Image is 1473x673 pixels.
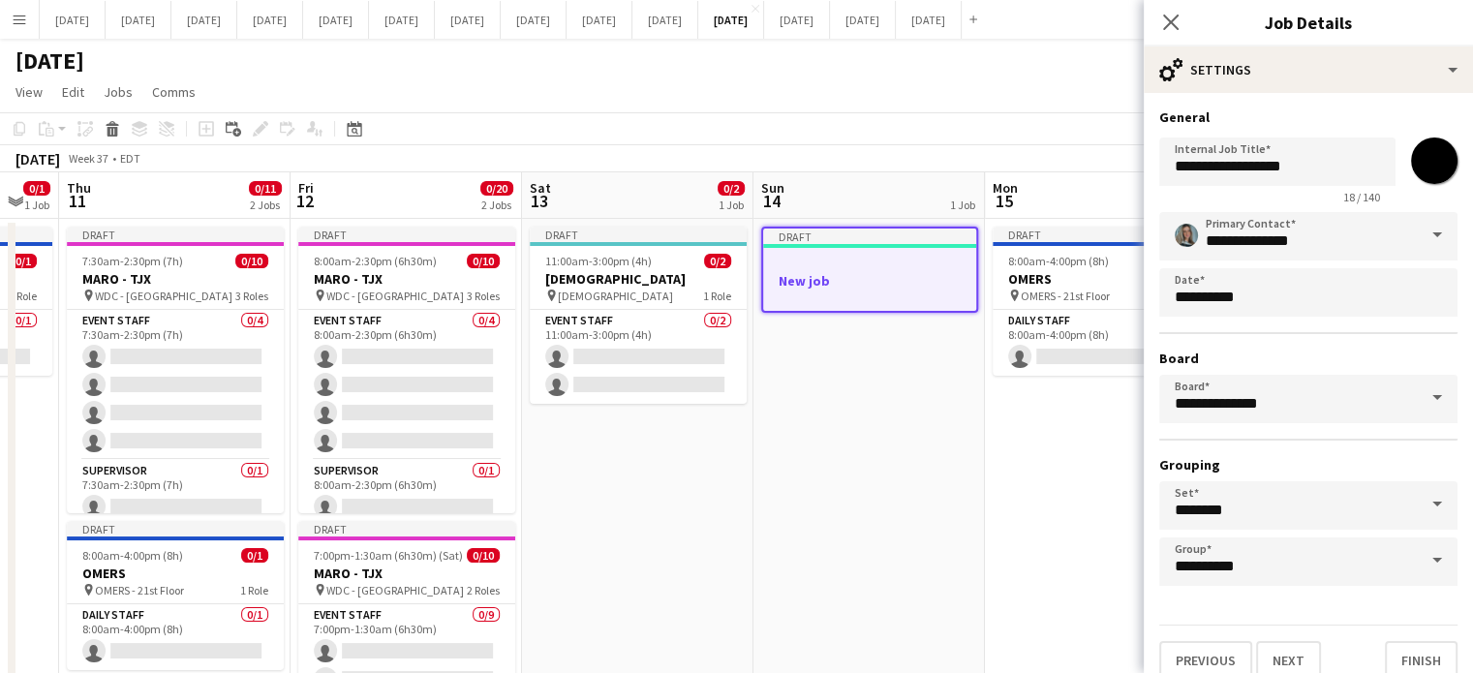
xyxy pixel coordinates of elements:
[67,604,284,670] app-card-role: Daily Staff0/18:00am-4:00pm (8h)
[10,254,37,268] span: 0/1
[718,181,745,196] span: 0/2
[1159,350,1458,367] h3: Board
[249,181,282,196] span: 0/11
[82,548,183,563] span: 8:00am-4:00pm (8h)
[40,1,106,39] button: [DATE]
[1008,254,1109,268] span: 8:00am-4:00pm (8h)
[501,1,567,39] button: [DATE]
[530,227,747,242] div: Draft
[15,46,84,76] h1: [DATE]
[15,83,43,101] span: View
[298,565,515,582] h3: MARO - TJX
[298,460,515,526] app-card-role: Supervisor0/18:00am-2:30pm (6h30m)
[480,181,513,196] span: 0/20
[144,79,203,105] a: Comms
[67,179,91,197] span: Thu
[530,227,747,404] app-job-card: Draft11:00am-3:00pm (4h)0/2[DEMOGRAPHIC_DATA] [DEMOGRAPHIC_DATA]1 RoleEvent Staff0/211:00am-3:00p...
[763,272,976,290] h3: New job
[993,179,1018,197] span: Mon
[719,198,744,212] div: 1 Job
[237,1,303,39] button: [DATE]
[62,83,84,101] span: Edit
[235,289,268,303] span: 3 Roles
[64,151,112,166] span: Week 37
[530,270,747,288] h3: [DEMOGRAPHIC_DATA]
[298,310,515,460] app-card-role: Event Staff0/48:00am-2:30pm (6h30m)
[106,1,171,39] button: [DATE]
[993,310,1210,376] app-card-role: Daily Staff0/18:00am-4:00pm (8h)
[1159,456,1458,474] h3: Grouping
[467,289,500,303] span: 3 Roles
[171,1,237,39] button: [DATE]
[369,1,435,39] button: [DATE]
[467,583,500,597] span: 2 Roles
[763,229,976,244] div: Draft
[1144,10,1473,35] h3: Job Details
[467,254,500,268] span: 0/10
[896,1,962,39] button: [DATE]
[761,227,978,313] app-job-card: DraftNew job
[23,181,50,196] span: 0/1
[704,254,731,268] span: 0/2
[481,198,512,212] div: 2 Jobs
[703,289,731,303] span: 1 Role
[104,83,133,101] span: Jobs
[67,521,284,536] div: Draft
[67,270,284,288] h3: MARO - TJX
[298,179,314,197] span: Fri
[67,565,284,582] h3: OMERS
[632,1,698,39] button: [DATE]
[1159,108,1458,126] h3: General
[295,190,314,212] span: 12
[314,254,437,268] span: 8:00am-2:30pm (6h30m)
[326,289,464,303] span: WDC - [GEOGRAPHIC_DATA]
[120,151,140,166] div: EDT
[95,583,184,597] span: OMERS - 21st Floor
[9,289,37,303] span: 1 Role
[990,190,1018,212] span: 15
[298,270,515,288] h3: MARO - TJX
[152,83,196,101] span: Comms
[303,1,369,39] button: [DATE]
[993,227,1210,242] div: Draft
[240,583,268,597] span: 1 Role
[67,521,284,670] app-job-card: Draft8:00am-4:00pm (8h)0/1OMERS OMERS - 21st Floor1 RoleDaily Staff0/18:00am-4:00pm (8h)
[298,521,515,536] div: Draft
[698,1,764,39] button: [DATE]
[761,179,784,197] span: Sun
[67,227,284,513] app-job-card: Draft7:30am-2:30pm (7h)0/10MARO - TJX WDC - [GEOGRAPHIC_DATA]3 RolesEvent Staff0/47:30am-2:30pm (...
[64,190,91,212] span: 11
[830,1,896,39] button: [DATE]
[530,310,747,404] app-card-role: Event Staff0/211:00am-3:00pm (4h)
[758,190,784,212] span: 14
[993,270,1210,288] h3: OMERS
[1328,190,1396,204] span: 18 / 140
[67,227,284,242] div: Draft
[235,254,268,268] span: 0/10
[567,1,632,39] button: [DATE]
[8,79,50,105] a: View
[314,548,463,563] span: 7:00pm-1:30am (6h30m) (Sat)
[96,79,140,105] a: Jobs
[558,289,673,303] span: [DEMOGRAPHIC_DATA]
[950,198,975,212] div: 1 Job
[95,289,232,303] span: WDC - [GEOGRAPHIC_DATA]
[15,149,60,168] div: [DATE]
[435,1,501,39] button: [DATE]
[250,198,281,212] div: 2 Jobs
[993,227,1210,376] div: Draft8:00am-4:00pm (8h)0/1OMERS OMERS - 21st Floor1 RoleDaily Staff0/18:00am-4:00pm (8h)
[530,179,551,197] span: Sat
[467,548,500,563] span: 0/10
[298,227,515,242] div: Draft
[54,79,92,105] a: Edit
[298,227,515,513] app-job-card: Draft8:00am-2:30pm (6h30m)0/10MARO - TJX WDC - [GEOGRAPHIC_DATA]3 RolesEvent Staff0/48:00am-2:30p...
[1021,289,1110,303] span: OMERS - 21st Floor
[764,1,830,39] button: [DATE]
[67,310,284,460] app-card-role: Event Staff0/47:30am-2:30pm (7h)
[67,460,284,526] app-card-role: Supervisor0/17:30am-2:30pm (7h)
